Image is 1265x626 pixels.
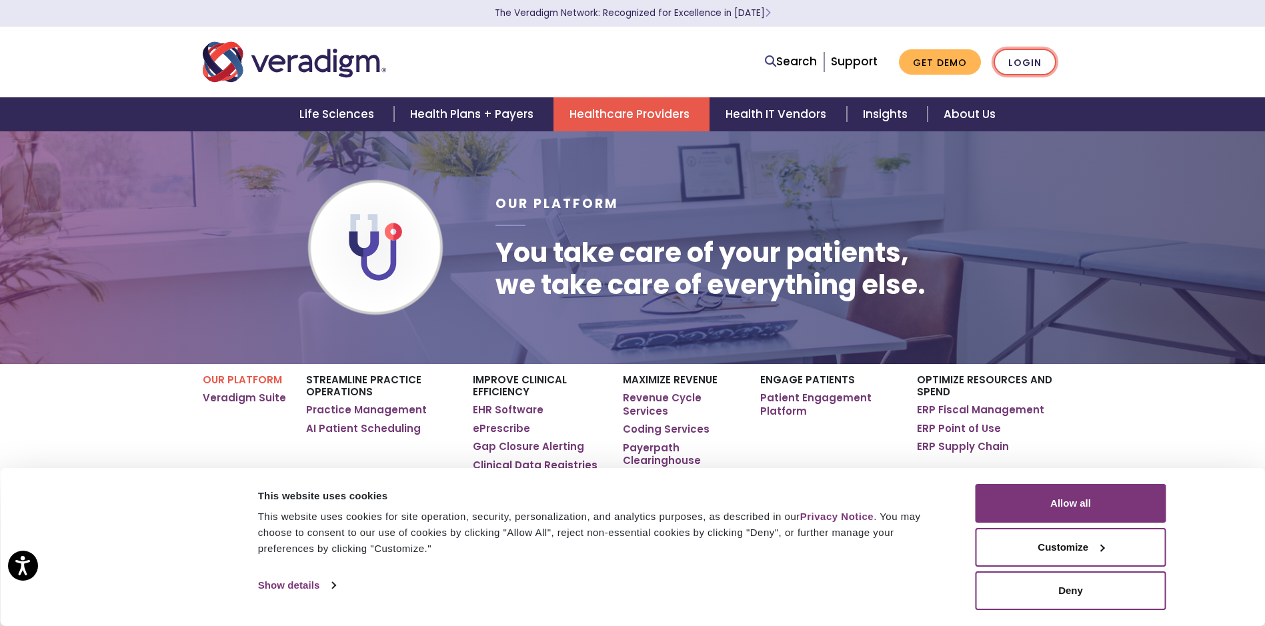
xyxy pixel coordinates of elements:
[495,7,771,19] a: The Veradigm Network: Recognized for Excellence in [DATE]Learn More
[765,7,771,19] span: Learn More
[473,422,530,435] a: ePrescribe
[976,528,1166,567] button: Customize
[765,53,817,71] a: Search
[623,391,740,417] a: Revenue Cycle Services
[473,459,597,472] a: Clinical Data Registries
[917,440,1009,453] a: ERP Supply Chain
[976,571,1166,610] button: Deny
[306,422,421,435] a: AI Patient Scheduling
[495,195,619,213] span: Our Platform
[258,575,335,595] a: Show details
[203,40,386,84] img: Veradigm logo
[976,484,1166,523] button: Allow all
[800,511,874,522] a: Privacy Notice
[928,97,1012,131] a: About Us
[283,97,394,131] a: Life Sciences
[994,49,1056,76] a: Login
[623,423,710,436] a: Coding Services
[473,403,543,417] a: EHR Software
[847,97,928,131] a: Insights
[831,53,878,69] a: Support
[623,441,740,467] a: Payerpath Clearinghouse
[1009,530,1249,610] iframe: Drift Chat Widget
[553,97,710,131] a: Healthcare Providers
[203,391,286,405] a: Veradigm Suite
[760,391,897,417] a: Patient Engagement Platform
[917,422,1001,435] a: ERP Point of Use
[495,237,926,301] h1: You take care of your patients, we take care of everything else.
[899,49,981,75] a: Get Demo
[258,509,946,557] div: This website uses cookies for site operation, security, personalization, and analytics purposes, ...
[917,403,1044,417] a: ERP Fiscal Management
[473,440,584,453] a: Gap Closure Alerting
[394,97,553,131] a: Health Plans + Payers
[258,488,946,504] div: This website uses cookies
[710,97,846,131] a: Health IT Vendors
[306,403,427,417] a: Practice Management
